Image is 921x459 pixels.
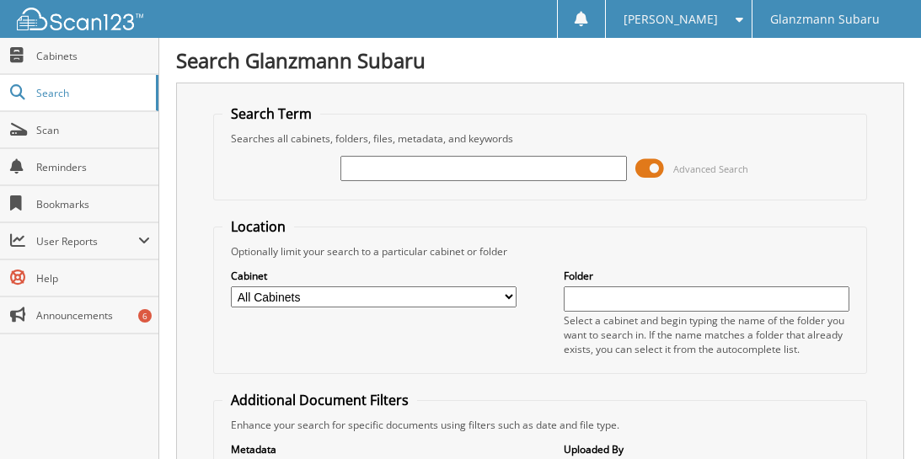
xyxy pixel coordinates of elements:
[222,104,320,123] legend: Search Term
[36,123,150,137] span: Scan
[222,244,858,259] div: Optionally limit your search to a particular cabinet or folder
[222,217,294,236] legend: Location
[837,378,921,459] iframe: Chat Widget
[36,86,147,100] span: Search
[231,442,517,456] label: Metadata
[231,269,517,283] label: Cabinet
[36,271,150,286] span: Help
[222,131,858,146] div: Searches all cabinets, folders, files, metadata, and keywords
[770,14,880,24] span: Glanzmann Subaru
[36,160,150,174] span: Reminders
[564,442,849,456] label: Uploaded By
[138,309,152,323] div: 6
[36,308,150,323] span: Announcements
[176,46,904,74] h1: Search Glanzmann Subaru
[17,8,143,30] img: scan123-logo-white.svg
[624,14,718,24] span: [PERSON_NAME]
[36,234,138,248] span: User Reports
[564,313,849,356] div: Select a cabinet and begin typing the name of the folder you want to search in. If the name match...
[36,49,150,63] span: Cabinets
[222,391,417,409] legend: Additional Document Filters
[36,197,150,211] span: Bookmarks
[564,269,849,283] label: Folder
[222,418,858,432] div: Enhance your search for specific documents using filters such as date and file type.
[673,163,748,175] span: Advanced Search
